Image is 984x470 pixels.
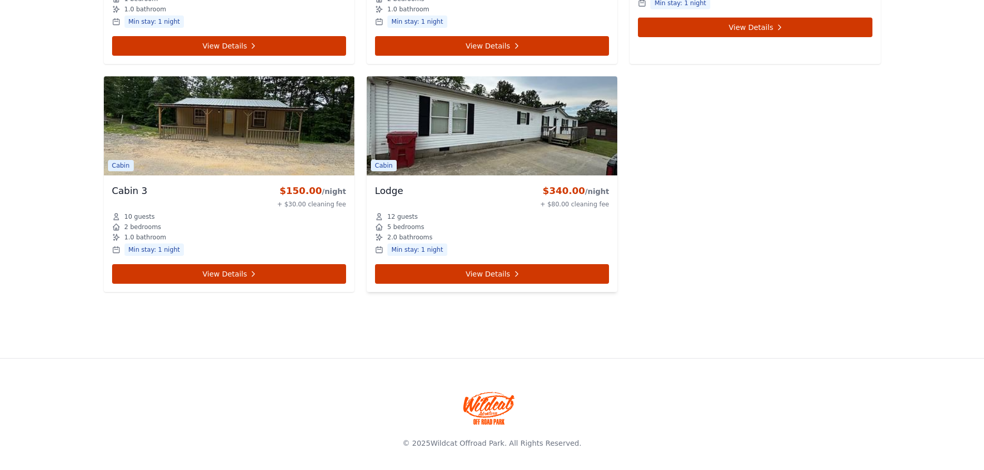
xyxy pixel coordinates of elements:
a: View Details [375,264,609,284]
h3: Cabin 3 [112,184,148,198]
span: Min stay: 1 night [124,15,184,28]
span: 2 bedrooms [124,223,161,231]
span: Min stay: 1 night [387,15,447,28]
span: 1.0 bathroom [124,5,166,13]
img: Wildcat Offroad park [463,392,515,425]
span: Min stay: 1 night [387,244,447,256]
span: © 2025 . All Rights Reserved. [402,439,581,447]
div: + $30.00 cleaning fee [277,200,346,208]
span: 5 bedrooms [387,223,424,231]
span: 1.0 bathroom [387,5,429,13]
div: $150.00 [277,184,346,198]
a: View Details [638,18,872,37]
div: + $80.00 cleaning fee [540,200,609,208]
span: /night [585,187,610,196]
a: Wildcat Offroad Park [430,439,504,447]
div: $340.00 [540,184,609,198]
span: Min stay: 1 night [124,244,184,256]
img: Cabin 3 [104,76,354,175]
span: 1.0 bathroom [124,233,166,241]
a: View Details [375,36,609,56]
span: 12 guests [387,213,418,221]
span: Cabin [371,160,397,171]
span: 2.0 bathrooms [387,233,432,241]
a: View Details [112,36,346,56]
span: /night [322,187,346,196]
img: Lodge [367,76,617,175]
h3: Lodge [375,184,403,198]
span: Cabin [108,160,134,171]
span: 10 guests [124,213,155,221]
a: View Details [112,264,346,284]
